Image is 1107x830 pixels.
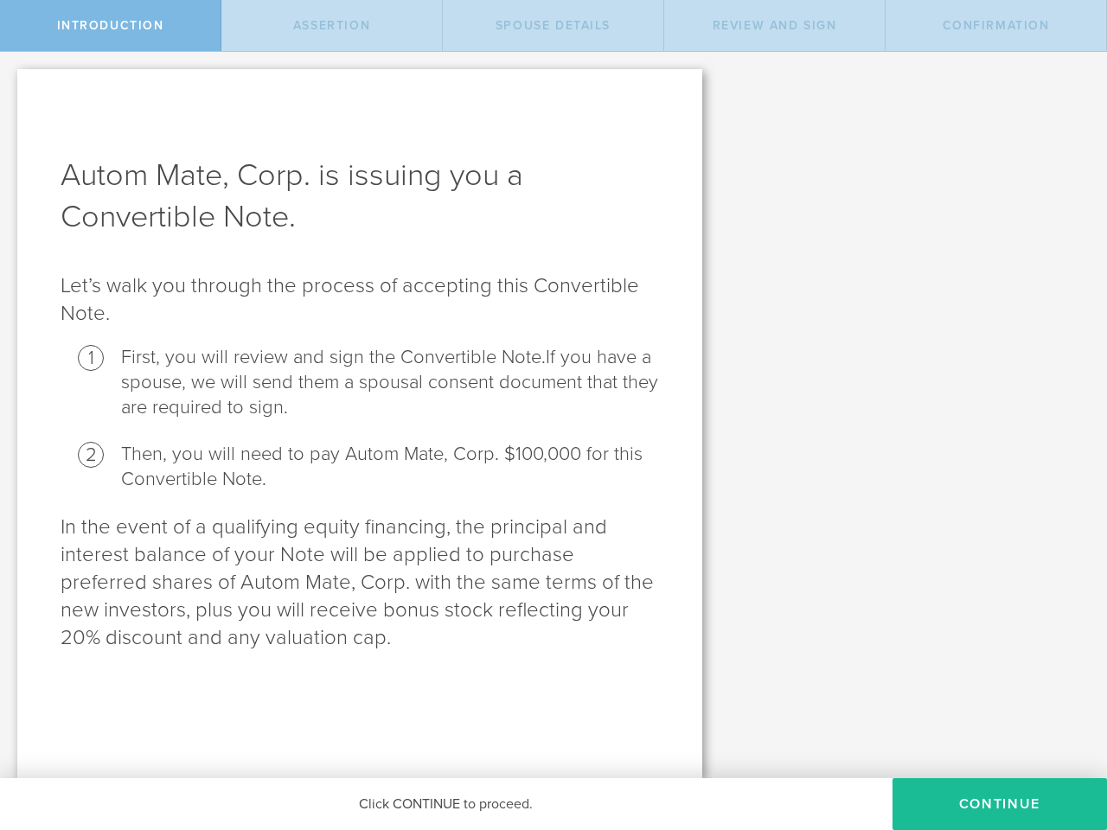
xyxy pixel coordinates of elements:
span: Assertion [293,18,370,33]
span: Introduction [57,18,164,33]
li: First, you will review and sign the Convertible Note. [121,345,659,420]
p: In the event of a qualifying equity financing, the principal and interest balance of your Note wi... [61,514,659,652]
li: Then, you will need to pay Autom Mate, Corp. $100,000 for this Convertible Note. [121,442,659,492]
h1: Autom Mate, Corp. is issuing you a Convertible Note. [61,155,659,238]
span: If you have a spouse, we will send them a spousal consent document that they are required to sign. [121,346,658,418]
span: Confirmation [943,18,1050,33]
button: Continue [893,778,1107,830]
span: Review and Sign [713,18,837,33]
span: Spouse Details [496,18,611,33]
p: Let’s walk you through the process of accepting this Convertible Note. [61,272,659,328]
